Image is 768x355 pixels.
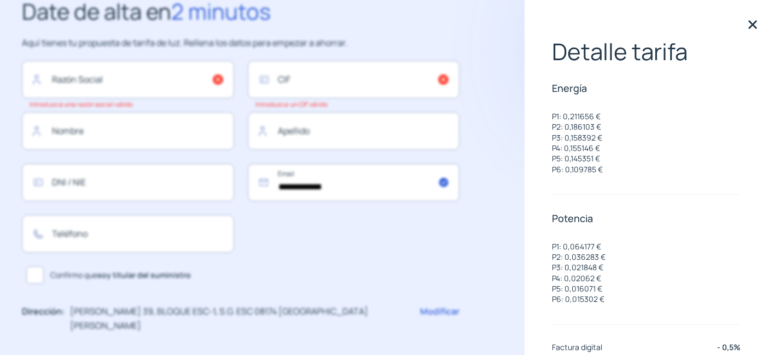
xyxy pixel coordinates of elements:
p: P3: 0,021848 € [552,262,606,272]
p: P2: 0,186103 € [552,121,603,132]
p: P5: 0,145351 € [552,153,603,164]
p: Modificar [420,305,459,333]
p: Aquí tienes tu propuesta de tarifa de luz. Rellena los datos para empezar a ahorrar. [22,36,459,50]
p: P1: 0,211656 € [552,111,603,121]
p: P5: 0,016071 € [552,283,606,294]
p: Dirección: [22,305,65,333]
small: Introduzca un CIF válido [255,100,328,108]
p: P4: 0,02062 € [552,273,606,283]
p: Potencia [552,212,741,225]
p: P1: 0,064177 € [552,241,606,252]
p: Energía [552,82,741,95]
p: - 0,5% [717,341,741,353]
p: P6: 0,109785 € [552,164,603,174]
b: soy titular del suministro [97,270,191,280]
p: P3: 0,158392 € [552,132,603,143]
p: Factura digital [552,342,602,352]
p: P2: 0,036283 € [552,252,606,262]
p: Detalle tarifa [552,38,741,65]
small: Introduzca una razón social válido [30,100,133,108]
span: Confirmo que [50,269,191,281]
p: P6: 0,015302 € [552,294,606,304]
p: P4: 0,155146 € [552,143,603,153]
p: [PERSON_NAME] 39, BLOQUE ESC-1, S.G. ESC 08174 [GEOGRAPHIC_DATA][PERSON_NAME] [70,305,415,333]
